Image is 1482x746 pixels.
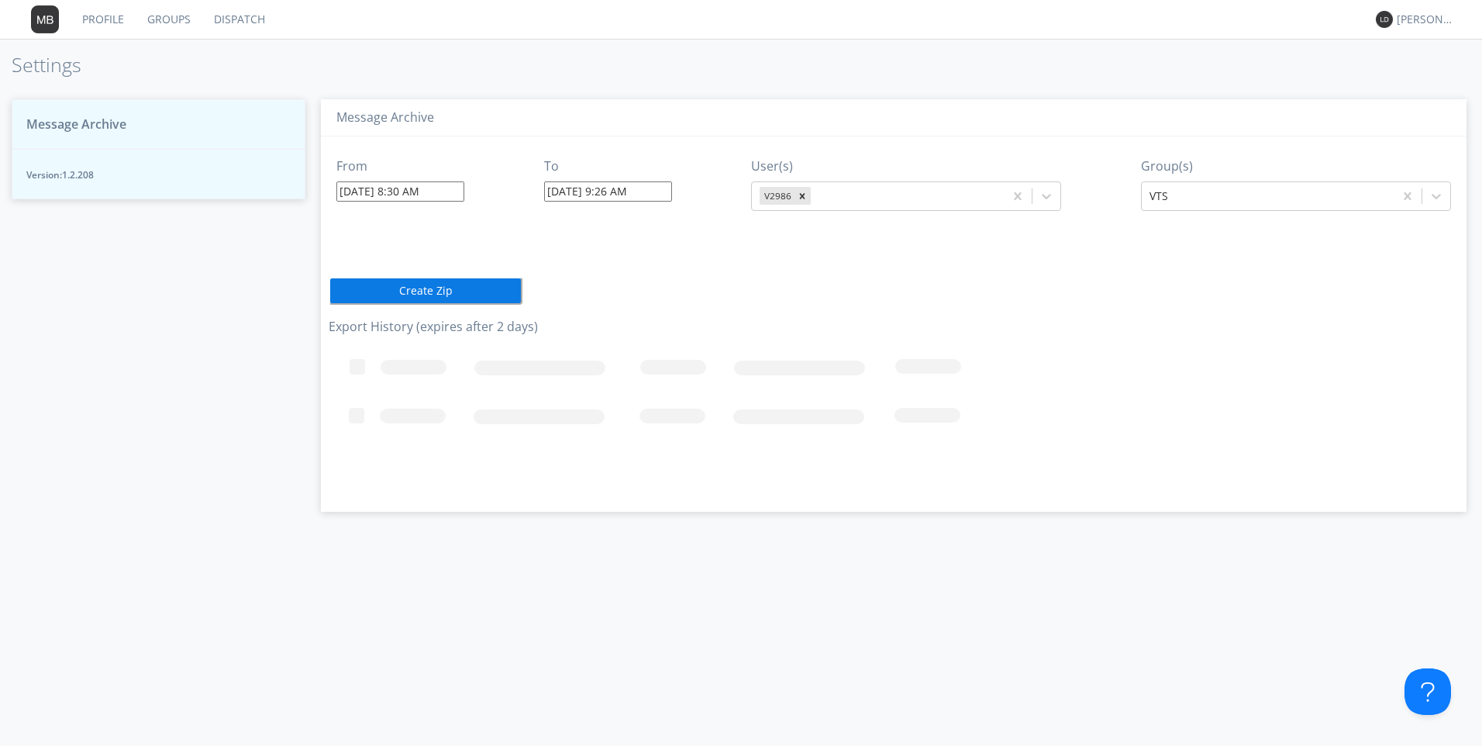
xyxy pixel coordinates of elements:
h3: Export History (expires after 2 days) [329,320,1459,334]
button: Version:1.2.208 [12,149,305,199]
span: Version: 1.2.208 [26,168,291,181]
h3: From [336,160,464,174]
h3: Group(s) [1141,160,1451,174]
div: V2986 [760,187,794,205]
h3: Message Archive [336,111,1451,125]
div: [PERSON_NAME]* [1397,12,1455,27]
button: Create Zip [329,277,522,305]
button: Message Archive [12,99,305,150]
iframe: Toggle Customer Support [1404,668,1451,715]
span: Message Archive [26,116,126,133]
img: 373638.png [31,5,59,33]
h3: User(s) [751,160,1061,174]
div: Remove V2986 [794,187,811,205]
img: 373638.png [1376,11,1393,28]
h3: To [544,160,672,174]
